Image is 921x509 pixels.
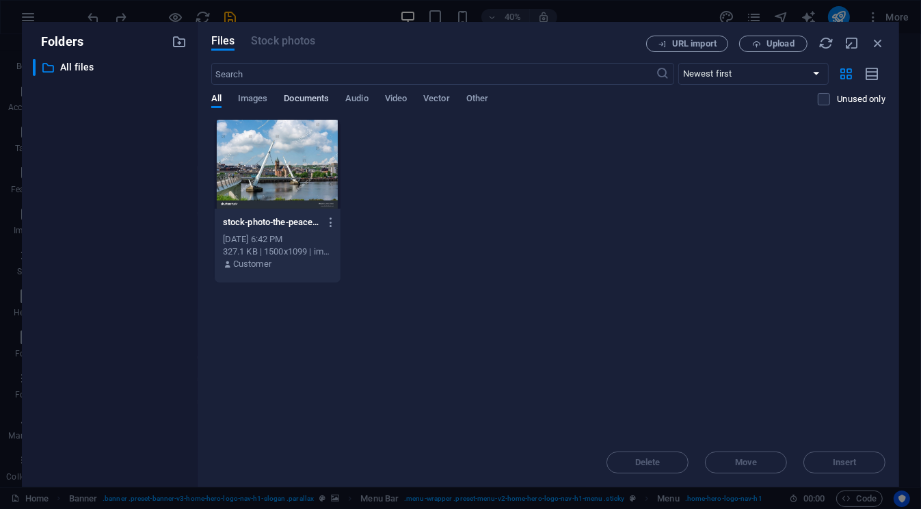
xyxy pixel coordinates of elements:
[60,60,161,75] p: All files
[223,233,332,246] div: [DATE] 6:42 PM
[211,63,656,85] input: Search
[284,90,329,109] span: Documents
[172,34,187,49] i: Create new folder
[233,258,271,270] p: Customer
[345,90,368,109] span: Audio
[646,36,728,52] button: URL import
[238,90,268,109] span: Images
[766,40,795,48] span: Upload
[385,90,407,109] span: Video
[672,40,717,48] span: URL import
[466,90,488,109] span: Other
[33,59,36,76] div: ​
[223,216,320,229] p: stock-photo-the-peace-bridge-and-town-hall-on-the-river-foyle-londonderry-derry-city-northern-ire...
[223,246,332,258] div: 327.1 KB | 1500x1099 | image/jpeg
[251,33,315,49] span: This file type is not supported by this element
[739,36,807,52] button: Upload
[870,36,885,51] i: Close
[844,36,859,51] i: Minimize
[837,93,885,105] p: Displays only files that are not in use on the website. Files added during this session can still...
[423,90,450,109] span: Vector
[818,36,833,51] i: Reload
[33,33,83,51] p: Folders
[211,33,235,49] span: Files
[211,90,222,109] span: All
